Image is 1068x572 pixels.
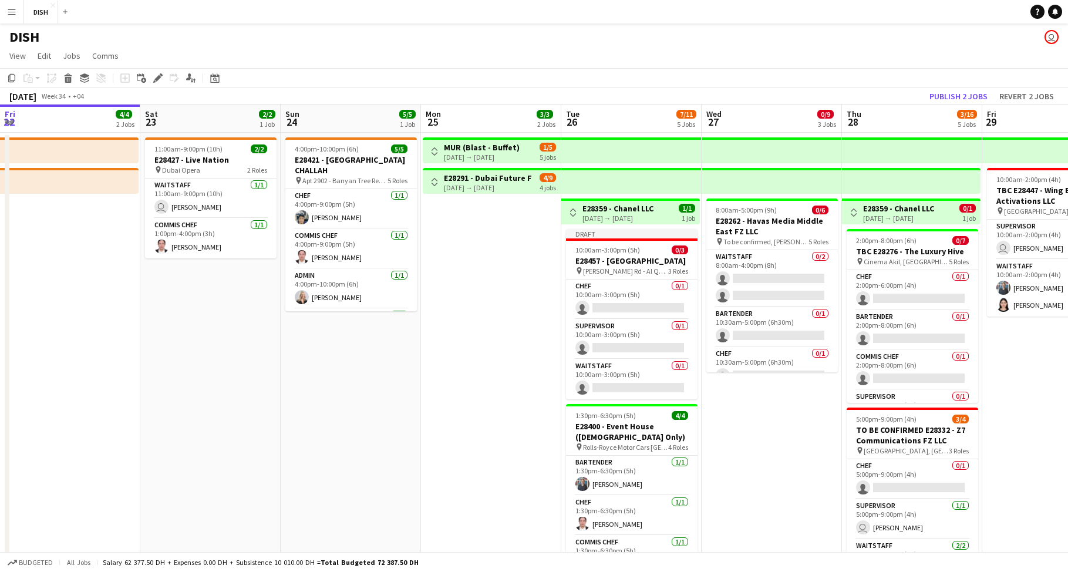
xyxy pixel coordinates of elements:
[540,152,556,161] div: 5 jobs
[962,213,976,223] div: 1 job
[444,153,520,161] div: [DATE] → [DATE]
[24,1,58,23] button: DISH
[426,109,441,119] span: Mon
[400,120,415,129] div: 1 Job
[285,189,417,229] app-card-role: Chef1/14:00pm-9:00pm (5h)[PERSON_NAME]
[672,411,688,420] span: 4/4
[540,173,556,182] span: 4/9
[33,48,56,63] a: Edit
[575,245,640,254] span: 10:00am-3:00pm (5h)
[63,51,80,61] span: Jobs
[444,142,520,153] h3: MUR (Blast - Buffet)
[143,115,158,129] span: 23
[9,51,26,61] span: View
[3,115,15,129] span: 22
[583,267,668,275] span: [PERSON_NAME] Rd - Al Quoz - Al Quoz 1
[847,350,978,390] app-card-role: Commis Chef0/12:00pm-8:00pm (6h)
[949,257,969,266] span: 5 Roles
[818,120,836,129] div: 3 Jobs
[566,255,698,266] h3: E28457 - [GEOGRAPHIC_DATA]
[856,236,917,245] span: 2:00pm-8:00pm (6h)
[162,166,200,174] span: Dubai Opera
[566,280,698,319] app-card-role: Chef0/110:00am-3:00pm (5h)
[583,443,668,452] span: Rolls-Royce Motor Cars [GEOGRAPHIC_DATA], [GEOGRAPHIC_DATA] - E11, Between 2 and 3 Interchange - ...
[668,443,688,452] span: 4 Roles
[957,110,977,119] span: 3/16
[388,176,407,185] span: 5 Roles
[566,109,580,119] span: Tue
[285,109,299,119] span: Sun
[847,246,978,257] h3: TBC E28276 - The Luxury Hive
[847,390,978,430] app-card-role: Supervisor0/12:00pm-8:00pm (6h)
[9,90,36,102] div: [DATE]
[812,206,828,214] span: 0/6
[1045,30,1059,44] app-user-avatar: John Santarin
[566,421,698,442] h3: E28400 - Event House ([DEMOGRAPHIC_DATA] Only)
[9,28,39,46] h1: DISH
[949,446,969,455] span: 3 Roles
[145,154,277,165] h3: E28427 - Live Nation
[676,110,696,119] span: 7/11
[154,144,223,153] span: 11:00am-9:00pm (10h)
[847,499,978,539] app-card-role: Supervisor1/15:00pm-9:00pm (4h) [PERSON_NAME]
[863,214,934,223] div: [DATE] → [DATE]
[705,115,722,129] span: 27
[39,92,68,100] span: Week 34
[575,411,636,420] span: 1:30pm-6:30pm (5h)
[706,216,838,237] h3: E28262 - Havas Media Middle East FZ LLC
[706,250,838,307] app-card-role: Waitstaff0/28:00am-4:00pm (8h)
[284,115,299,129] span: 24
[251,144,267,153] span: 2/2
[959,204,976,213] span: 0/1
[285,309,417,349] app-card-role: Professional Bartender1/1
[856,415,917,423] span: 5:00pm-9:00pm (4h)
[582,203,653,214] h3: E28359 - Chanel LLC
[5,109,15,119] span: Fri
[706,198,838,372] app-job-card: 8:00am-5:00pm (9h)0/6E28262 - Havas Media Middle East FZ LLC To be confirmed, [PERSON_NAME]5 Role...
[540,182,556,192] div: 4 jobs
[566,229,698,238] div: Draft
[103,558,419,567] div: Salary 62 377.50 DH + Expenses 0.00 DH + Subsistence 10 010.00 DH =
[987,109,996,119] span: Fri
[540,143,556,152] span: 1/5
[952,236,969,245] span: 0/7
[847,109,861,119] span: Thu
[38,51,51,61] span: Edit
[566,359,698,399] app-card-role: Waitstaff0/110:00am-3:00pm (5h)
[847,229,978,403] app-job-card: 2:00pm-8:00pm (6h)0/7TBC E28276 - The Luxury Hive Cinema Akil, [GEOGRAPHIC_DATA] - Warehouse [STR...
[116,120,134,129] div: 2 Jobs
[668,267,688,275] span: 3 Roles
[817,110,834,119] span: 0/9
[723,237,808,246] span: To be confirmed, [PERSON_NAME]
[845,115,861,129] span: 28
[847,425,978,446] h3: TO BE CONFIRMED E28332 - Z7 Communications FZ LLC
[706,109,722,119] span: Wed
[716,206,777,214] span: 8:00am-5:00pm (9h)
[847,310,978,350] app-card-role: Bartender0/12:00pm-8:00pm (6h)
[995,89,1059,104] button: Revert 2 jobs
[302,176,388,185] span: Apt 2902 - Banyan Tree Residences
[566,229,698,399] app-job-card: Draft10:00am-3:00pm (5h)0/3E28457 - [GEOGRAPHIC_DATA] [PERSON_NAME] Rd - Al Quoz - Al Quoz 13 Rol...
[952,415,969,423] span: 3/4
[247,166,267,174] span: 2 Roles
[285,269,417,309] app-card-role: Admin1/14:00pm-10:00pm (6h)[PERSON_NAME]
[92,51,119,61] span: Comms
[566,319,698,359] app-card-role: Supervisor0/110:00am-3:00pm (5h)
[444,173,531,183] h3: E28291 - Dubai Future Foundation
[285,137,417,311] app-job-card: 4:00pm-10:00pm (6h)5/5E28421 - [GEOGRAPHIC_DATA] CHALLAH Apt 2902 - Banyan Tree Residences5 Roles...
[260,120,275,129] div: 1 Job
[863,203,934,214] h3: E28359 - Chanel LLC
[145,218,277,258] app-card-role: Commis Chef1/11:00pm-4:00pm (3h)[PERSON_NAME]
[925,89,992,104] button: Publish 2 jobs
[864,446,949,455] span: [GEOGRAPHIC_DATA], [GEOGRAPHIC_DATA]
[808,237,828,246] span: 5 Roles
[706,307,838,347] app-card-role: Bartender0/110:30am-5:00pm (6h30m)
[847,270,978,310] app-card-role: Chef0/12:00pm-6:00pm (4h)
[145,137,277,258] app-job-card: 11:00am-9:00pm (10h)2/2E28427 - Live Nation Dubai Opera2 RolesWaitstaff1/111:00am-9:00pm (10h) [P...
[399,110,416,119] span: 5/5
[537,120,555,129] div: 2 Jobs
